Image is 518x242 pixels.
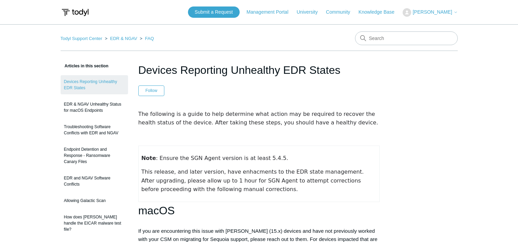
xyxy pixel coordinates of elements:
[141,155,156,161] strong: Note
[61,64,109,68] span: Articles in this section
[61,98,128,117] a: EDR & NGAV Unhealthy Status for macOS Endpoints
[355,31,458,45] input: Search
[110,36,137,41] a: EDR & NGAV
[403,8,457,17] button: [PERSON_NAME]
[61,211,128,236] a: How does [PERSON_NAME] handle the EICAR malware test file?
[61,143,128,168] a: Endpoint Detention and Response - Ransomware Canary Files
[61,36,104,41] li: Todyl Support Center
[358,9,401,16] a: Knowledge Base
[61,194,128,207] a: Allowing Galactic Scan
[138,62,380,78] h1: Devices Reporting Unhealthy EDR States
[141,155,288,161] span: : Ensure the SGN Agent version is at least 5.4.5.
[326,9,357,16] a: Community
[61,36,102,41] a: Todyl Support Center
[61,172,128,191] a: EDR and NGAV Software Conflicts
[61,75,128,94] a: Devices Reporting Unhealthy EDR States
[138,202,380,219] h1: macOS
[413,9,452,15] span: [PERSON_NAME]
[141,169,366,192] span: This release, and later version, have enhacments to the EDR state management. After upgrading, pl...
[188,6,240,18] a: Submit a Request
[138,36,154,41] li: FAQ
[61,6,90,19] img: Todyl Support Center Help Center home page
[145,36,154,41] a: FAQ
[103,36,138,41] li: EDR & NGAV
[247,9,295,16] a: Management Portal
[138,111,378,126] span: The following is a guide to help determine what action may be required to recover the health stat...
[61,120,128,139] a: Troubleshooting Software Conflicts with EDR and NGAV
[296,9,324,16] a: University
[138,85,165,96] button: Follow Article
